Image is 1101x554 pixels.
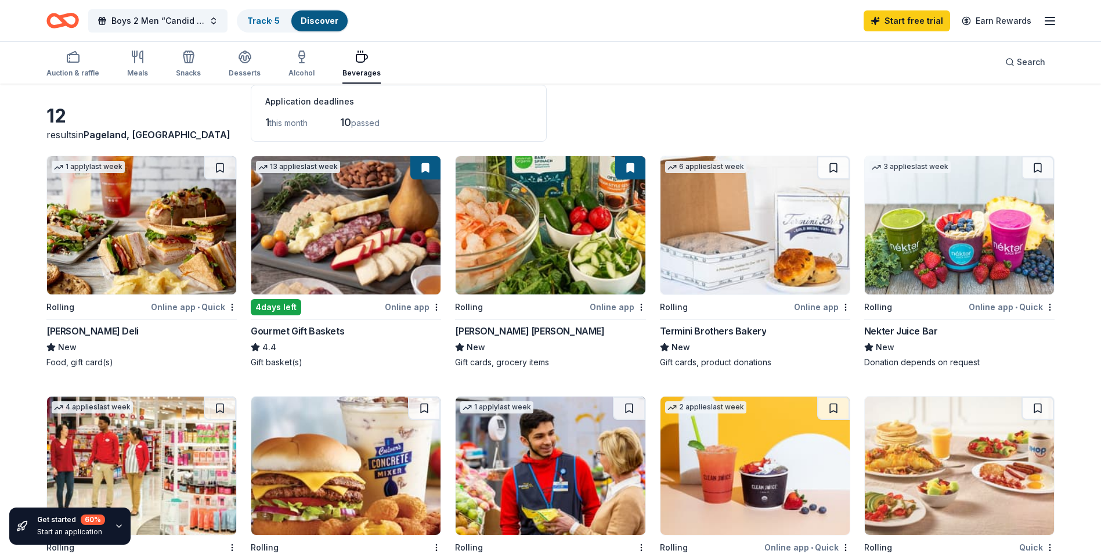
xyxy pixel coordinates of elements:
div: Online app [794,300,850,314]
div: Online app [385,300,441,314]
span: New [467,340,485,354]
a: Image for Nekter Juice Bar3 applieslast weekRollingOnline app•QuickNekter Juice BarNewDonation de... [864,156,1055,368]
div: Snacks [176,69,201,78]
span: passed [351,118,380,128]
div: Rolling [864,300,892,314]
a: Start free trial [864,10,950,31]
div: 1 apply last week [460,401,533,413]
div: Get started [37,515,105,525]
a: Earn Rewards [955,10,1038,31]
div: 2 applies last week [665,401,746,413]
img: Image for Culver's [251,397,441,535]
span: Pageland, [GEOGRAPHIC_DATA] [84,129,230,141]
span: 10 [340,116,351,128]
div: Auction & raffle [46,69,99,78]
a: Discover [301,16,338,26]
span: • [197,303,200,312]
img: Image for Walmart [456,397,645,535]
span: Search [1017,55,1045,69]
span: • [1015,303,1017,312]
span: • [811,543,813,552]
img: Image for Clean Juice [660,397,850,535]
span: 4.4 [262,340,276,354]
button: Snacks [176,45,201,84]
a: Image for Gourmet Gift Baskets13 applieslast week4days leftOnline appGourmet Gift Baskets4.4Gift ... [251,156,441,368]
div: Desserts [229,69,261,78]
button: Auction & raffle [46,45,99,84]
div: results [46,128,237,142]
button: Meals [127,45,148,84]
div: 4 days left [251,299,301,315]
div: Gift cards, grocery items [455,357,645,368]
div: [PERSON_NAME] [PERSON_NAME] [455,324,604,338]
a: Home [46,7,79,34]
span: this month [269,118,308,128]
img: Image for Harris Teeter [456,156,645,294]
div: Start an application [37,527,105,537]
a: Image for Termini Brothers Bakery6 applieslast weekRollingOnline appTermini Brothers BakeryNewGif... [660,156,850,368]
button: Beverages [342,45,381,84]
div: 13 applies last week [256,161,340,173]
img: Image for Target [47,397,236,535]
div: Rolling [660,300,688,314]
div: 12 [46,105,237,128]
span: 1 [265,116,269,128]
div: Alcohol [288,69,315,78]
div: Gift cards, product donations [660,357,850,368]
div: Rolling [46,300,74,314]
div: Online app Quick [969,300,1055,314]
div: Online app Quick [151,300,237,314]
div: 60 % [81,515,105,525]
div: Application deadlines [265,95,532,109]
div: Online app [590,300,646,314]
div: 4 applies last week [52,401,133,413]
div: Rolling [455,300,483,314]
div: Nekter Juice Bar [864,324,938,338]
span: New [876,340,894,354]
button: Alcohol [288,45,315,84]
a: Track· 5 [247,16,280,26]
img: Image for McAlister's Deli [47,156,236,294]
div: 3 applies last week [869,161,951,173]
button: Boys 2 Men “Candid Chat” [88,9,228,33]
div: Gift basket(s) [251,357,441,368]
div: Termini Brothers Bakery [660,324,767,338]
img: Image for IHOP [865,397,1054,535]
div: 1 apply last week [52,161,125,173]
div: Gourmet Gift Baskets [251,324,344,338]
img: Image for Nekter Juice Bar [865,156,1054,294]
span: New [672,340,690,354]
button: Search [996,51,1055,74]
span: New [58,340,77,354]
button: Track· 5Discover [237,9,349,33]
img: Image for Termini Brothers Bakery [660,156,850,294]
a: Image for McAlister's Deli1 applylast weekRollingOnline app•Quick[PERSON_NAME] DeliNewFood, gift ... [46,156,237,368]
div: 6 applies last week [665,161,746,173]
span: Boys 2 Men “Candid Chat” [111,14,204,28]
div: Donation depends on request [864,357,1055,368]
div: Food, gift card(s) [46,357,237,368]
a: Image for Harris TeeterRollingOnline app[PERSON_NAME] [PERSON_NAME]NewGift cards, grocery items [455,156,645,368]
span: in [76,129,230,141]
img: Image for Gourmet Gift Baskets [251,156,441,294]
button: Desserts [229,45,261,84]
div: Meals [127,69,148,78]
div: [PERSON_NAME] Deli [46,324,139,338]
div: Beverages [342,69,381,78]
